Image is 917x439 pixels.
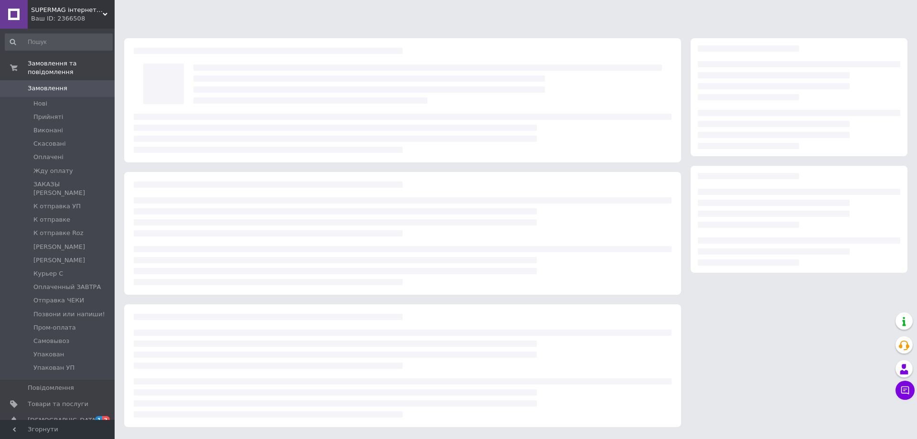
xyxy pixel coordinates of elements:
span: Замовлення та повідомлення [28,59,115,76]
div: Ваш ID: 2366508 [31,14,115,23]
span: Скасовані [33,139,66,148]
span: Упакован УП [33,364,75,372]
span: Упакован [33,350,64,359]
span: Виконані [33,126,63,135]
span: Прийняті [33,113,63,121]
span: К отправке [33,215,70,224]
span: [PERSON_NAME] [33,243,85,251]
span: 1 [95,416,103,424]
span: [DEMOGRAPHIC_DATA] [28,416,98,425]
span: Жду оплату [33,167,73,175]
span: К отправка УП [33,202,81,211]
span: 2 [102,416,110,424]
span: ЗАКАЗЫ [PERSON_NAME] [33,180,112,197]
span: Позвони или напиши! [33,310,105,319]
input: Пошук [5,33,113,51]
span: Пром-оплата [33,323,76,332]
span: Оплачені [33,153,64,161]
span: К отправке Roz [33,229,83,237]
span: Нові [33,99,47,108]
span: Оплаченный ЗАВТРА [33,283,101,291]
button: Чат з покупцем [896,381,915,400]
span: Отправка ЧЕКИ [33,296,84,305]
span: Самовывоз [33,337,69,345]
span: Повідомлення [28,384,74,392]
span: Замовлення [28,84,67,93]
span: [PERSON_NAME] [33,256,85,265]
span: Курьер С [33,269,63,278]
span: Товари та послуги [28,400,88,408]
span: SUPERMAG інтернет магазин [31,6,103,14]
